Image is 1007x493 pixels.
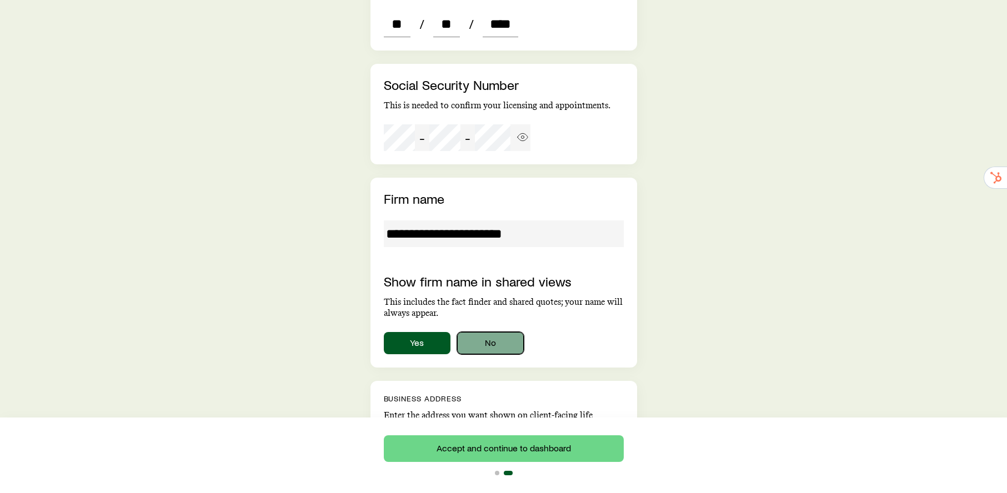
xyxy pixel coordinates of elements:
[384,332,450,354] button: Yes
[384,435,624,462] button: Accept and continue to dashboard
[464,16,478,32] span: /
[415,16,429,32] span: /
[384,410,624,432] p: Enter the address you want shown on client-facing life insurance illustrations.
[384,332,624,354] div: showAgencyNameInSharedViews
[384,273,572,289] label: Show firm name in shared views
[384,296,624,319] p: This includes the fact finder and shared quotes; your name will always appear.
[384,11,518,37] div: dateOfBirth
[384,77,519,93] label: Social Security Number
[384,100,624,111] p: This is needed to confirm your licensing and appointments.
[465,130,470,145] span: -
[384,394,624,403] p: Business address
[457,332,524,354] button: No
[419,130,425,145] span: -
[384,190,444,207] label: Firm name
